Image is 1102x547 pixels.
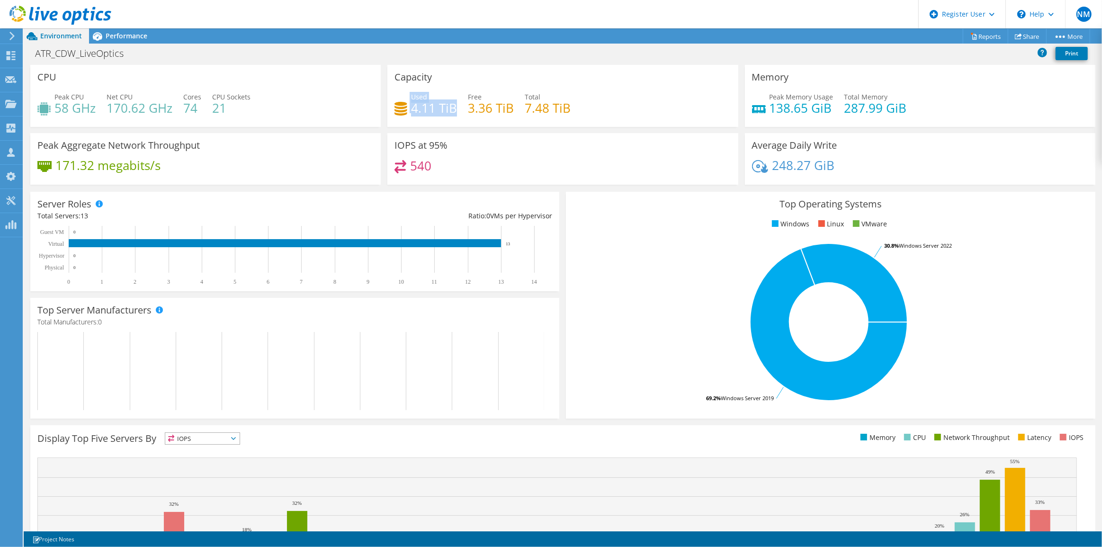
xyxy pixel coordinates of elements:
a: Print [1056,47,1088,60]
text: Guest VM [40,229,64,235]
h4: 58 GHz [54,103,96,113]
text: 8 [333,278,336,285]
span: Total Memory [844,92,888,101]
text: 55% [1010,458,1020,464]
h4: 74 [183,103,201,113]
text: 13 [498,278,504,285]
h4: 170.62 GHz [107,103,172,113]
h3: Peak Aggregate Network Throughput [37,140,200,151]
text: 33% [1035,499,1045,505]
text: 6 [267,278,269,285]
li: Latency [1016,432,1051,443]
text: 2 [134,278,136,285]
span: Peak Memory Usage [770,92,833,101]
a: Reports [963,29,1008,44]
span: Free [468,92,482,101]
li: Network Throughput [932,432,1010,443]
span: 0 [98,317,102,326]
h3: Top Operating Systems [573,199,1088,209]
h1: ATR_CDW_LiveOptics [31,48,138,59]
h4: 171.32 megabits/s [55,160,161,170]
h3: Top Server Manufacturers [37,305,152,315]
span: Total [525,92,540,101]
span: Used [411,92,427,101]
h4: 540 [410,161,431,171]
text: 49% [986,469,995,475]
li: CPU [902,432,926,443]
text: Hypervisor [39,252,64,259]
text: 5 [233,278,236,285]
span: 13 [81,211,88,220]
text: 26% [960,511,969,517]
tspan: 30.8% [884,242,899,249]
text: 13 [506,242,511,246]
span: Performance [106,31,147,40]
h4: 248.27 GiB [772,160,834,170]
h4: 287.99 GiB [844,103,907,113]
span: Environment [40,31,82,40]
text: 0 [73,265,76,270]
h3: Average Daily Write [752,140,837,151]
h3: Memory [752,72,789,82]
a: More [1046,29,1090,44]
li: Windows [770,219,810,229]
h3: IOPS at 95% [394,140,448,151]
text: 32% [169,501,179,507]
svg: \n [1017,10,1026,18]
li: VMware [851,219,887,229]
text: 0 [67,278,70,285]
li: Memory [858,432,896,443]
span: 0 [486,211,490,220]
text: 7 [300,278,303,285]
span: NM [1076,7,1092,22]
text: 11 [431,278,437,285]
text: 9 [367,278,369,285]
text: 14 [531,278,537,285]
div: Total Servers: [37,211,295,221]
h4: 7.48 TiB [525,103,571,113]
a: Project Notes [26,533,81,545]
h4: 138.65 GiB [770,103,833,113]
text: 12 [465,278,471,285]
span: Cores [183,92,201,101]
h3: Server Roles [37,199,91,209]
span: CPU Sockets [212,92,251,101]
text: 0 [73,230,76,234]
text: 32% [292,500,302,506]
div: Ratio: VMs per Hypervisor [295,211,553,221]
text: 10 [398,278,404,285]
tspan: Windows Server 2019 [721,395,774,402]
h4: 4.11 TiB [411,103,457,113]
text: 3 [167,278,170,285]
text: Virtual [48,241,64,247]
text: 18% [242,527,251,532]
h3: Capacity [394,72,432,82]
tspan: Windows Server 2022 [899,242,952,249]
tspan: 69.2% [706,395,721,402]
span: IOPS [165,433,240,444]
span: Peak CPU [54,92,84,101]
h3: CPU [37,72,56,82]
h4: 3.36 TiB [468,103,514,113]
h4: 21 [212,103,251,113]
text: 20% [935,523,944,529]
a: Share [1008,29,1047,44]
text: Physical [45,264,64,271]
text: 1 [100,278,103,285]
span: Net CPU [107,92,133,101]
li: Linux [816,219,844,229]
text: 0 [73,253,76,258]
h4: Total Manufacturers: [37,317,552,327]
text: 4 [200,278,203,285]
li: IOPS [1057,432,1084,443]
